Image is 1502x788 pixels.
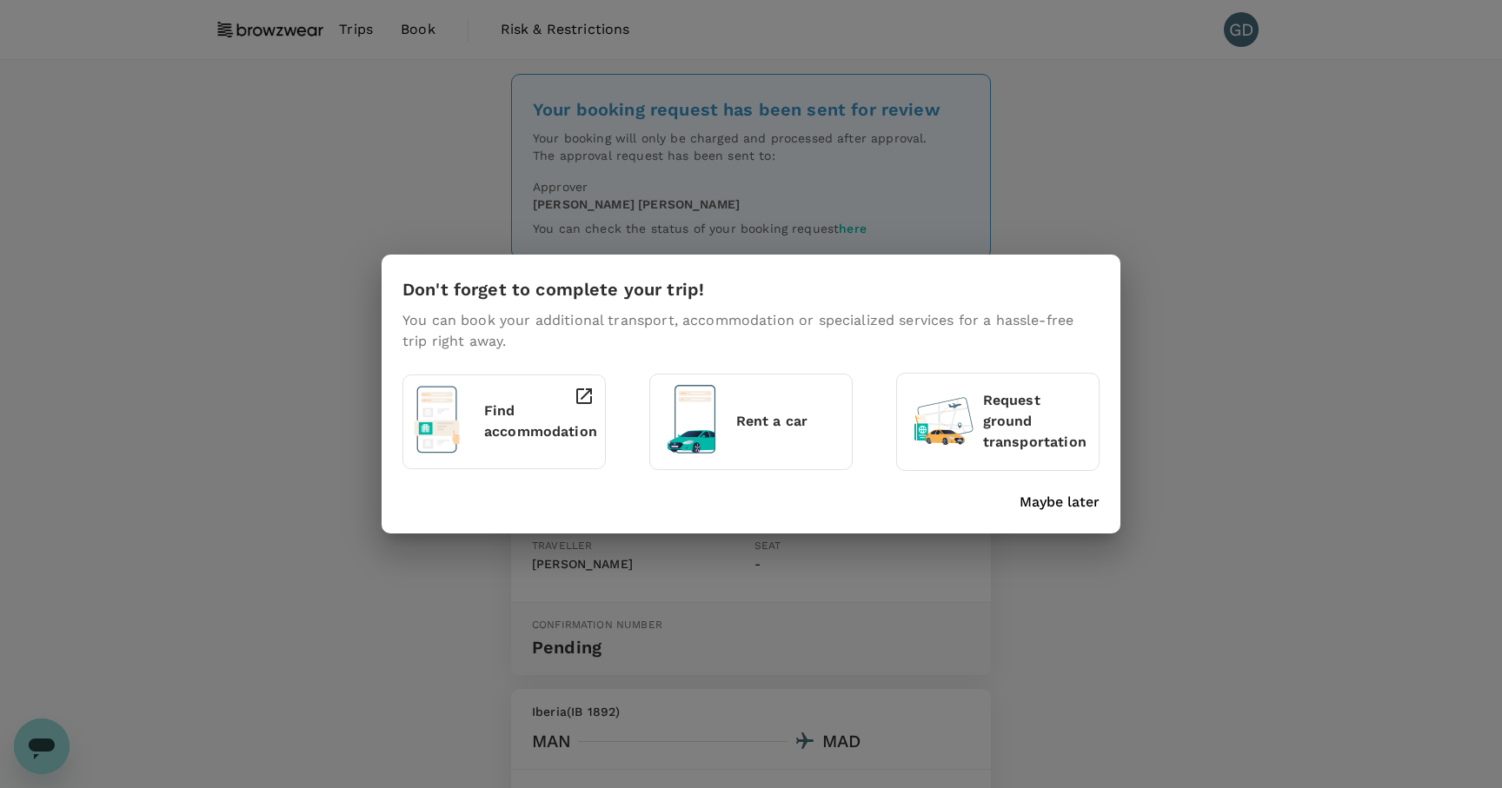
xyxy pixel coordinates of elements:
[1020,492,1100,513] button: Maybe later
[402,310,1100,352] p: You can book your additional transport, accommodation or specialized services for a hassle-free t...
[736,411,841,432] p: Rent a car
[484,401,597,442] p: Find accommodation
[402,275,704,303] h6: Don't forget to complete your trip!
[983,390,1088,453] p: Request ground transportation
